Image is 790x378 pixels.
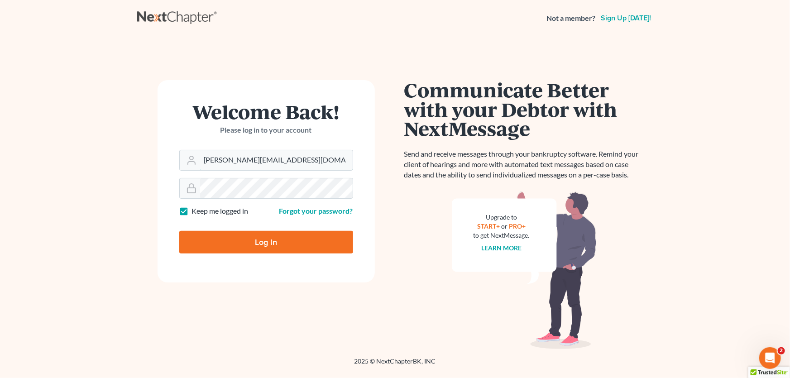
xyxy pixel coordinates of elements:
h1: Welcome Back! [179,102,353,121]
a: Sign up [DATE]! [599,14,653,22]
div: Upgrade to [474,213,530,222]
a: Forgot your password? [279,206,353,215]
strong: Not a member? [547,13,596,24]
label: Keep me logged in [192,206,249,216]
div: to get NextMessage. [474,231,530,240]
span: or [501,222,508,230]
span: 2 [778,347,785,354]
img: nextmessage_bg-59042aed3d76b12b5cd301f8e5b87938c9018125f34e5fa2b7a6b67550977c72.svg [452,191,597,349]
h1: Communicate Better with your Debtor with NextMessage [404,80,644,138]
a: PRO+ [509,222,526,230]
iframe: Intercom live chat [759,347,781,369]
input: Log In [179,231,353,254]
a: Learn more [481,244,522,252]
p: Please log in to your account [179,125,353,135]
a: START+ [477,222,500,230]
p: Send and receive messages through your bankruptcy software. Remind your client of hearings and mo... [404,149,644,180]
input: Email Address [200,150,353,170]
div: 2025 © NextChapterBK, INC [137,357,653,373]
